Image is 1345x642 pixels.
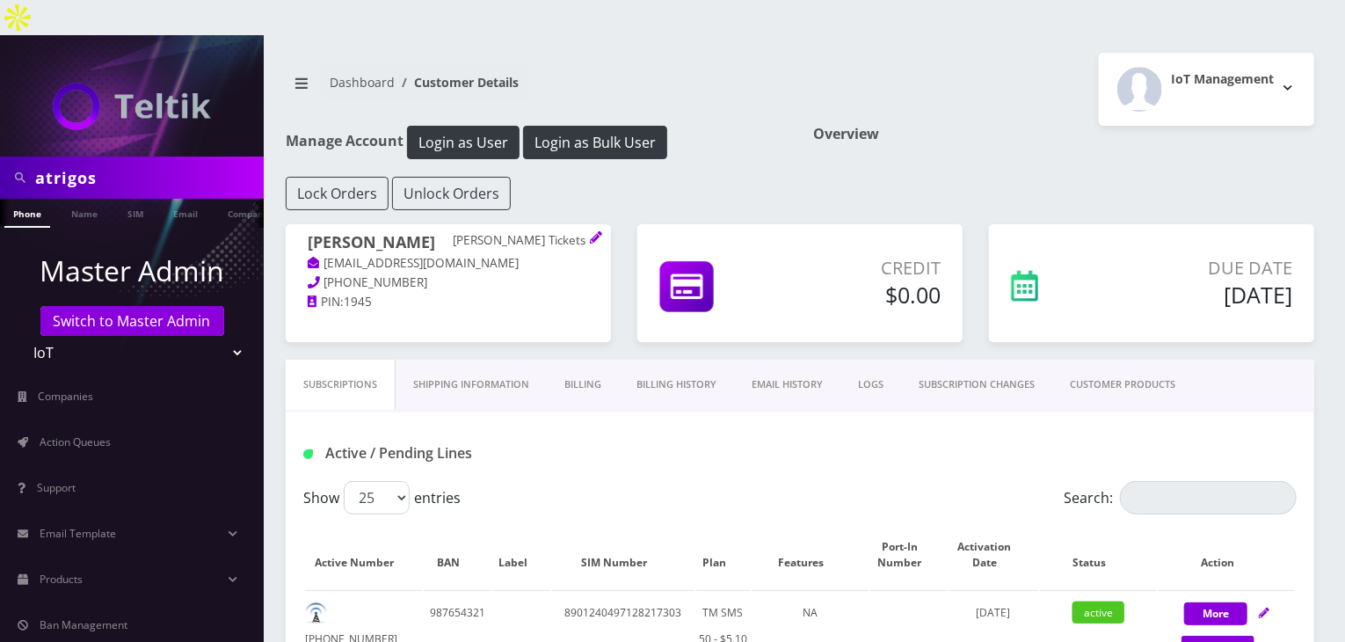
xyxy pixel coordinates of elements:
[40,306,224,336] a: Switch to Master Admin
[840,360,901,410] a: LOGS
[901,360,1052,410] a: SUBSCRIPTION CHANGES
[1114,281,1292,308] h5: [DATE]
[788,281,941,308] h5: $0.00
[813,126,1314,142] h1: Overview
[1099,53,1314,126] button: IoT Management
[1064,481,1297,514] label: Search:
[308,294,344,311] a: PIN:
[1114,255,1292,281] p: Due Date
[696,522,750,588] th: Plan: activate to sort column ascending
[344,481,410,514] select: Showentries
[870,522,948,588] th: Port-In Number: activate to sort column ascending
[308,255,520,273] a: [EMAIL_ADDRESS][DOMAIN_NAME]
[493,522,550,588] th: Label: activate to sort column ascending
[164,199,207,226] a: Email
[407,126,520,159] button: Login as User
[1184,602,1247,625] button: More
[37,480,76,495] span: Support
[39,389,94,404] span: Companies
[424,522,491,588] th: BAN: activate to sort column ascending
[523,131,667,150] a: Login as Bulk User
[552,522,694,588] th: SIM Number: activate to sort column ascending
[305,522,422,588] th: Active Number: activate to sort column ascending
[286,126,787,159] h1: Manage Account
[734,360,840,410] a: EMAIL HISTORY
[403,131,523,150] a: Login as User
[1052,360,1193,410] a: CUSTOMER PRODUCTS
[1072,602,1124,624] span: active
[392,177,511,210] button: Unlock Orders
[344,294,372,310] span: 1945
[286,64,787,114] nav: breadcrumb
[395,73,519,91] li: Customer Details
[330,74,395,91] a: Dashboard
[53,83,211,130] img: IoT
[396,360,547,410] a: Shipping Information
[1120,481,1297,514] input: Search:
[523,126,667,159] button: Login as Bulk User
[4,199,50,228] a: Phone
[35,161,259,194] input: Search in Company
[40,526,116,541] span: Email Template
[303,449,313,459] img: Active / Pending Lines
[119,199,152,226] a: SIM
[1159,522,1295,588] th: Action: activate to sort column ascending
[40,434,111,449] span: Action Queues
[619,360,734,410] a: Billing History
[219,199,278,226] a: Company
[286,177,389,210] button: Lock Orders
[303,481,461,514] label: Show entries
[977,605,1011,620] span: [DATE]
[547,360,619,410] a: Billing
[40,572,83,587] span: Products
[453,233,589,249] p: [PERSON_NAME] Tickets
[308,233,589,254] h1: [PERSON_NAME]
[788,255,941,281] p: Credit
[1040,522,1157,588] th: Status: activate to sort column ascending
[286,360,396,410] a: Subscriptions
[62,199,106,226] a: Name
[1171,72,1274,87] h2: IoT Management
[324,274,428,290] span: [PHONE_NUMBER]
[305,602,327,624] img: default.png
[303,445,617,462] h1: Active / Pending Lines
[752,522,869,588] th: Features: activate to sort column ascending
[949,522,1038,588] th: Activation Date: activate to sort column ascending
[40,617,127,632] span: Ban Management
